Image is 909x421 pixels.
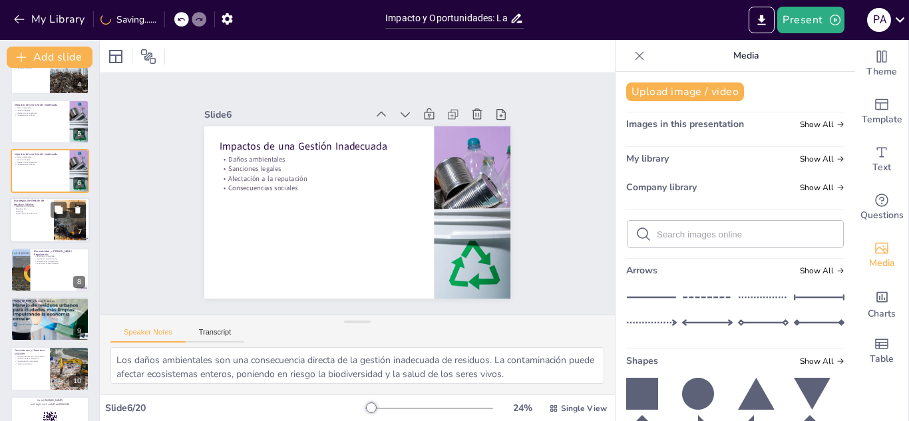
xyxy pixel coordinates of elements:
p: Modelos a seguir [15,307,85,309]
p: Cambio significativo [15,362,46,365]
div: Add a table [855,327,908,375]
div: 4 [11,50,89,94]
span: Questions [860,208,904,223]
p: Impactos de una Gestión Inadecuada [15,152,66,156]
p: Impacto en la sostenibilidad [34,263,85,265]
p: Innovación en la gestión [15,305,85,307]
div: 7 [74,227,86,239]
p: Consecuencias sociales [15,164,66,166]
span: My library [626,152,669,165]
p: Media [650,40,842,72]
span: Table [870,352,894,366]
span: Show all [800,356,844,366]
div: P A [867,8,891,32]
button: Speaker Notes [110,328,186,343]
span: Position [140,49,156,65]
p: Go to [15,398,85,402]
div: 9 [73,325,85,337]
button: Present [777,7,844,33]
p: Ejemplos concretos [15,67,46,70]
p: Daños ambientales [220,155,419,164]
span: Media [869,256,895,271]
div: 6 [73,177,85,189]
div: 7 [10,198,90,243]
p: Impactos de una Gestión Inadecuada [15,102,66,106]
div: 8 [73,276,85,288]
p: Reutilización [14,208,50,210]
p: Impacto positivo [15,309,85,312]
textarea: Los daños ambientales son una consecuencia directa de la gestión inadecuada de residuos. La conta... [110,347,604,384]
div: 10 [69,375,85,387]
span: Company library [626,181,697,194]
p: Adopción de prácticas responsables [15,355,46,358]
div: Saving...... [100,13,156,26]
p: Normativas internacionales [34,257,85,260]
div: 8 [11,248,89,292]
p: Conclusiones y Llamado a la Acción [15,348,46,355]
p: Normatividad y [PERSON_NAME] Regulatorios [34,249,85,257]
span: Show all [800,183,844,192]
button: Duplicate Slide [51,202,67,218]
p: Sanciones legales [15,109,66,112]
span: Shapes [626,354,658,367]
span: Single View [561,403,607,414]
div: 24 % [506,402,538,414]
span: Show all [800,120,844,129]
div: 10 [11,347,89,390]
button: Delete Slide [70,202,86,218]
p: Afectación a la reputación [220,174,419,183]
p: Sanciones legales [220,164,419,174]
input: Insert title [385,9,510,28]
button: My Library [10,9,91,30]
p: Reciclaje [14,210,50,213]
div: Layout [105,46,126,67]
p: Estrategias de Gestión de Residuos Sólidos [14,200,50,207]
span: Show all [800,154,844,164]
p: Impactos de una Gestión Inadecuada [220,139,419,153]
strong: [DOMAIN_NAME] [43,398,63,402]
p: Disposición final adecuada [14,213,50,215]
input: Search images online [657,229,835,239]
div: 5 [73,128,85,140]
button: Add slide [7,47,92,68]
span: Text [872,160,891,175]
span: Template [862,112,902,127]
span: Show all [800,266,844,275]
div: Get real-time input from your audience [855,184,908,231]
p: Reducción en la fuente [14,206,50,208]
p: Regulaciones nacionales [34,255,85,258]
span: Images in this presentation [626,118,744,130]
div: Slide 6 [204,108,367,121]
button: Export to PowerPoint [749,7,775,33]
p: Daños ambientales [15,156,66,159]
div: Add charts and graphs [855,279,908,327]
p: Sanciones legales [15,158,66,161]
div: 6 [11,149,89,193]
p: Casos de Éxito o Buenas Prácticas [15,299,85,303]
span: Arrows [626,264,657,277]
div: 9 [11,297,89,341]
div: Slide 6 / 20 [105,402,365,414]
p: Consecuencias sociales [220,184,419,193]
p: Afectación a la reputación [15,161,66,164]
p: Consecuencias sociales [15,114,66,116]
p: Importancia de la educación [15,357,46,360]
button: Upload image / video [626,82,744,101]
div: Change the overall theme [855,40,908,88]
div: Add text boxes [855,136,908,184]
p: Daños ambientales [15,106,66,109]
p: Afectación a la reputación [15,112,66,114]
div: Add ready made slides [855,88,908,136]
p: and login with code [15,402,85,406]
button: P A [867,7,891,33]
p: Ejemplos de reciclaje [15,302,85,305]
div: 5 [11,100,89,144]
span: Theme [866,65,897,79]
div: 4 [73,78,85,90]
span: Charts [868,307,896,321]
p: Cumplimiento y supervisión [34,260,85,263]
div: Add images, graphics, shapes or video [855,231,908,279]
p: Concienciación comunitaria [15,360,46,362]
button: Transcript [186,328,245,343]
